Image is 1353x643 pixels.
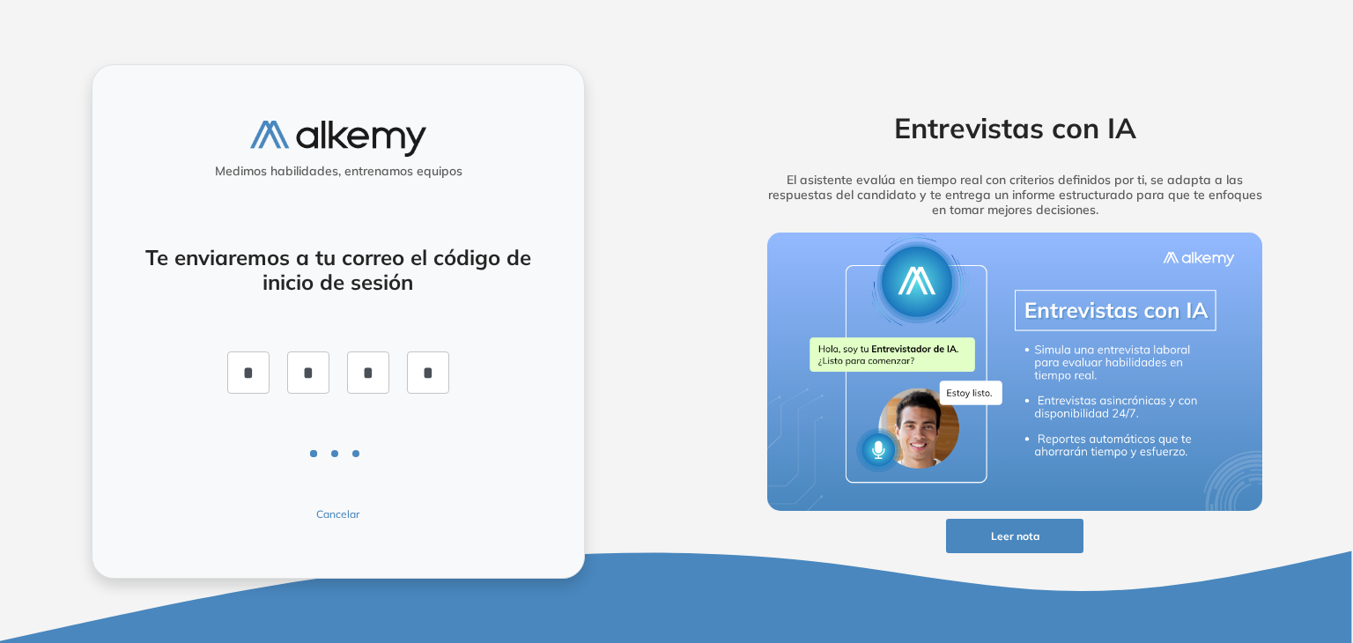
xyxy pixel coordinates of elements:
[767,233,1262,511] img: img-more-info
[139,245,537,296] h4: Te enviaremos a tu correo el código de inicio de sesión
[740,173,1290,217] h5: El asistente evalúa en tiempo real con criterios definidos por ti, se adapta a las respuestas del...
[231,506,446,522] button: Cancelar
[250,121,426,157] img: logo-alkemy
[946,519,1083,553] button: Leer nota
[100,164,577,179] h5: Medimos habilidades, entrenamos equipos
[740,111,1290,144] h2: Entrevistas con IA
[1265,558,1353,643] iframe: Chat Widget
